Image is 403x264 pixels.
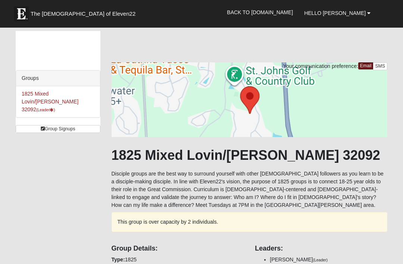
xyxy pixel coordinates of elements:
a: SMS [373,62,387,70]
h4: Group Details: [112,245,244,253]
a: The [DEMOGRAPHIC_DATA] of Eleven22 [10,3,159,21]
h4: Leaders: [255,245,387,253]
span: Hello [PERSON_NAME] [304,10,366,16]
span: Your communication preference: [283,63,358,69]
div: Groups [16,71,100,86]
span: The [DEMOGRAPHIC_DATA] of Eleven22 [31,10,135,18]
small: (Leader ) [36,108,55,112]
a: 1825 Mixed Lovin/[PERSON_NAME] 32092(Leader) [22,91,79,112]
div: This group is over capacity by 2 individuals. [112,212,388,232]
a: Group Signups [16,125,100,133]
a: Back to [DOMAIN_NAME] [221,3,299,22]
a: Email [358,62,374,69]
img: Eleven22 logo [14,6,29,21]
a: Hello [PERSON_NAME] [299,4,376,22]
h1: 1825 Mixed Lovin/[PERSON_NAME] 32092 [112,147,388,163]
